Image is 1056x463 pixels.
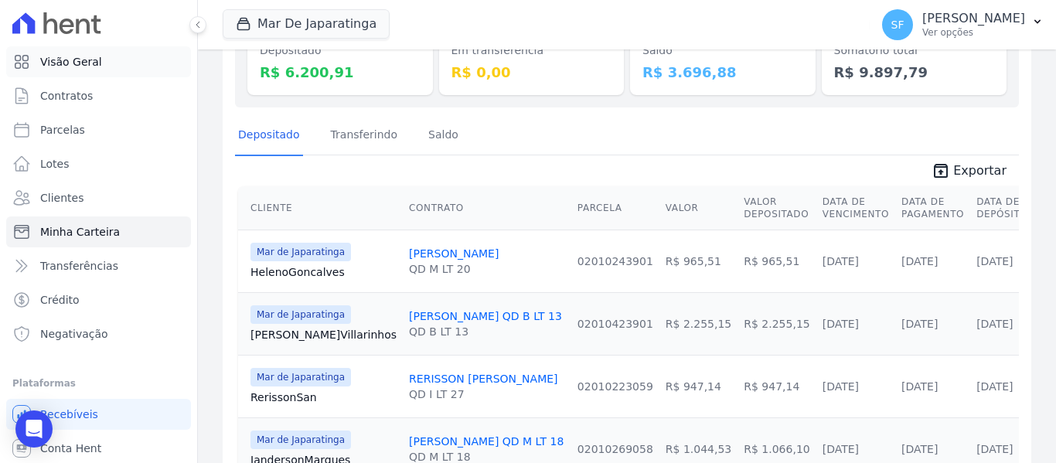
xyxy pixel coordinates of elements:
a: Contratos [6,80,191,111]
span: Minha Carteira [40,224,120,240]
th: Contrato [403,186,571,230]
a: RERISSON [PERSON_NAME] [409,373,557,385]
a: HelenoGoncalves [250,264,397,280]
span: Negativação [40,326,108,342]
a: 02010243901 [577,255,653,267]
a: 02010269058 [577,443,653,455]
a: Saldo [425,116,462,156]
a: [DATE] [976,443,1013,455]
a: RerissonSan [250,390,397,405]
div: Open Intercom Messenger [15,410,53,448]
span: Conta Hent [40,441,101,456]
a: 02010423901 [577,318,653,330]
a: [PERSON_NAME]Villarinhos [250,327,397,342]
dd: R$ 0,00 [451,62,612,83]
th: Valor [659,186,737,230]
a: Lotes [6,148,191,179]
dt: Saldo [642,43,803,59]
a: Transferências [6,250,191,281]
a: [PERSON_NAME] QD B LT 13 [409,310,562,322]
td: R$ 947,14 [737,355,816,417]
span: Recebíveis [40,407,98,422]
span: Transferências [40,258,118,274]
span: SF [891,19,904,30]
a: [DATE] [976,318,1013,330]
span: Exportar [953,162,1007,180]
a: [DATE] [976,255,1013,267]
a: unarchive Exportar [919,162,1019,183]
a: [DATE] [823,380,859,393]
td: R$ 2.255,15 [659,292,737,355]
th: Data de Vencimento [816,186,895,230]
a: Clientes [6,182,191,213]
span: Mar de Japaratinga [250,368,351,386]
a: [DATE] [823,318,859,330]
th: Cliente [238,186,403,230]
button: SF [PERSON_NAME] Ver opções [870,3,1056,46]
a: [DATE] [823,443,859,455]
a: Negativação [6,318,191,349]
a: Recebíveis [6,399,191,430]
div: QD M LT 20 [409,261,499,277]
button: Mar De Japaratinga [223,9,390,39]
dd: R$ 9.897,79 [834,62,995,83]
th: Data de Pagamento [895,186,970,230]
span: Parcelas [40,122,85,138]
a: 02010223059 [577,380,653,393]
a: Depositado [235,116,303,156]
span: Mar de Japaratinga [250,243,351,261]
a: Minha Carteira [6,216,191,247]
td: R$ 965,51 [737,230,816,292]
a: [DATE] [901,443,938,455]
a: Parcelas [6,114,191,145]
div: Plataformas [12,374,185,393]
span: Clientes [40,190,83,206]
a: [DATE] [823,255,859,267]
th: Data de Depósito [970,186,1034,230]
a: [DATE] [976,380,1013,393]
a: [PERSON_NAME] [409,247,499,260]
a: [DATE] [901,255,938,267]
dd: R$ 6.200,91 [260,62,421,83]
span: Mar de Japaratinga [250,431,351,449]
a: [DATE] [901,380,938,393]
a: [DATE] [901,318,938,330]
th: Parcela [571,186,659,230]
div: QD I LT 27 [409,386,557,402]
span: Crédito [40,292,80,308]
span: Visão Geral [40,54,102,70]
a: Visão Geral [6,46,191,77]
dt: Depositado [260,43,421,59]
p: Ver opções [922,26,1025,39]
dt: Em transferência [451,43,612,59]
a: Transferindo [328,116,401,156]
a: Crédito [6,284,191,315]
span: Mar de Japaratinga [250,305,351,324]
td: R$ 2.255,15 [737,292,816,355]
span: Contratos [40,88,93,104]
a: [PERSON_NAME] QD M LT 18 [409,435,564,448]
span: Lotes [40,156,70,172]
div: QD B LT 13 [409,324,562,339]
p: [PERSON_NAME] [922,11,1025,26]
td: R$ 947,14 [659,355,737,417]
td: R$ 965,51 [659,230,737,292]
dd: R$ 3.696,88 [642,62,803,83]
i: unarchive [932,162,950,180]
dt: Somatório total [834,43,995,59]
th: Valor Depositado [737,186,816,230]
